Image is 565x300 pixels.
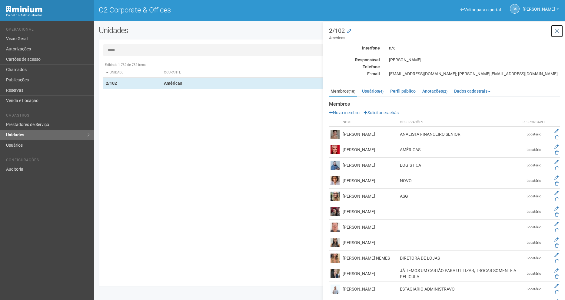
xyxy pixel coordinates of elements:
[519,204,549,220] td: Locatário
[398,127,519,142] td: ANALISTA FINANCEIRO SENIOR
[384,64,565,70] div: -
[329,87,357,97] a: Membros(18)
[398,158,519,173] td: LOGISTICA
[443,89,447,94] small: (2)
[331,130,340,139] img: user.png
[103,62,556,68] div: Exibindo 1-732 de 732 itens
[555,259,559,264] a: Excluir membro
[555,166,559,171] a: Excluir membro
[519,142,549,158] td: Locatário
[519,266,549,281] td: Locatário
[519,189,549,204] td: Locatário
[341,281,398,297] td: [PERSON_NAME]
[6,6,42,12] img: Minium
[331,223,340,232] img: user.png
[453,87,492,96] a: Dados cadastrais
[341,142,398,158] td: [PERSON_NAME]
[341,173,398,189] td: [PERSON_NAME]
[554,144,559,149] a: Editar membro
[384,57,565,63] div: [PERSON_NAME]
[329,35,560,41] small: Américas
[6,27,90,34] li: Operacional
[161,68,361,78] th: Ocupante: activate to sort column ascending
[379,89,384,94] small: (4)
[329,101,560,107] strong: Membros
[398,251,519,266] td: DIRETORA DE LOJAS
[324,45,384,51] div: Interfone
[555,243,559,248] a: Excluir membro
[398,281,519,297] td: ESTAGIÁRIO ADMINISTRAVO
[398,266,519,281] td: JÁ TEMOS UM CARTÃO PARA UTILIZAR, TROCAR SOMENTE A PELICULA
[555,135,559,140] a: Excluir membro
[341,204,398,220] td: [PERSON_NAME]
[331,269,340,278] img: user.png
[460,7,501,12] a: Voltar para o portal
[106,81,117,86] strong: 2/102
[555,197,559,202] a: Excluir membro
[347,28,351,34] a: Modificar a unidade
[6,12,90,18] div: Painel do Administrador
[398,142,519,158] td: AMÉRICAS
[341,189,398,204] td: [PERSON_NAME]
[331,176,340,185] img: user.png
[331,145,340,154] img: user.png
[341,251,398,266] td: [PERSON_NAME] NEMES
[554,206,559,211] a: Editar membro
[331,207,340,216] img: user.png
[324,71,384,77] div: E-mail
[364,110,399,115] a: Solicitar crachás
[324,64,384,70] div: Telefone
[519,281,549,297] td: Locatário
[555,212,559,217] a: Excluir membro
[421,87,449,96] a: Anotações(2)
[341,266,398,281] td: [PERSON_NAME]
[510,4,520,14] a: GS
[6,113,90,120] li: Cadastros
[164,81,182,86] strong: Américas
[554,268,559,273] a: Editar membro
[554,160,559,165] a: Editar membro
[554,191,559,196] a: Editar membro
[519,158,549,173] td: Locatário
[554,175,559,180] a: Editar membro
[555,181,559,186] a: Excluir membro
[341,118,398,127] th: Nome
[99,6,325,14] h1: O2 Corporate & Offices
[361,87,385,96] a: Usuários(4)
[324,57,384,63] div: Responsável
[555,290,559,295] a: Excluir membro
[331,238,340,247] img: user.png
[331,161,340,170] img: user.png
[519,118,549,127] th: Responsável
[554,237,559,242] a: Editar membro
[349,89,355,94] small: (18)
[329,110,360,115] a: Novo membro
[398,173,519,189] td: NOVO
[555,228,559,233] a: Excluir membro
[329,28,560,41] h3: 2/102
[384,45,565,51] div: n/d
[341,127,398,142] td: [PERSON_NAME]
[331,285,340,294] img: user.png
[331,192,340,201] img: user.png
[519,173,549,189] td: Locatário
[103,68,161,78] th: Unidade: activate to sort column descending
[555,274,559,279] a: Excluir membro
[341,235,398,251] td: [PERSON_NAME]
[523,1,555,12] span: Gabriela Souza
[554,222,559,227] a: Editar membro
[519,220,549,235] td: Locatário
[554,284,559,288] a: Editar membro
[523,8,559,12] a: [PERSON_NAME]
[398,118,519,127] th: Observações
[341,220,398,235] td: [PERSON_NAME]
[519,251,549,266] td: Locatário
[554,129,559,134] a: Editar membro
[389,87,417,96] a: Perfil público
[398,189,519,204] td: ASG
[384,71,565,77] div: [EMAIL_ADDRESS][DOMAIN_NAME]; [PERSON_NAME][EMAIL_ADDRESS][DOMAIN_NAME]
[554,253,559,257] a: Editar membro
[555,150,559,155] a: Excluir membro
[519,235,549,251] td: Locatário
[341,158,398,173] td: [PERSON_NAME]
